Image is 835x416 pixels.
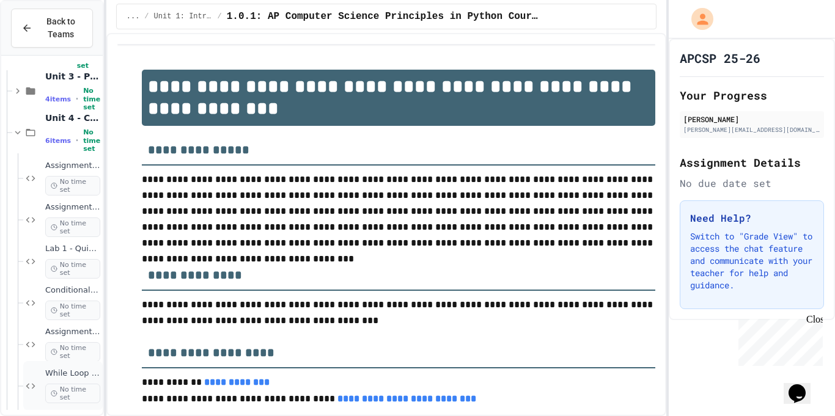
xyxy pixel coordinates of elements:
[45,112,100,123] span: Unit 4 - Control Structures
[45,161,100,171] span: Assignment 5 - Booleans
[45,342,100,362] span: No time set
[679,5,716,33] div: My Account
[734,314,823,366] iframe: chat widget
[76,94,78,104] span: •
[45,137,71,145] span: 6 items
[45,71,100,82] span: Unit 3 - Programming Basics
[45,244,100,254] span: Lab 1 - Quiz-Game
[45,259,100,279] span: No time set
[144,12,149,21] span: /
[218,12,222,21] span: /
[83,128,100,153] span: No time set
[683,114,820,125] div: [PERSON_NAME]
[45,202,100,213] span: Assignment 6 - Discount Calculator
[45,285,100,296] span: Conditionals Bingo
[45,95,71,103] span: 4 items
[45,368,100,379] span: While Loop Coding Challenges (In-Class)
[45,217,100,237] span: No time set
[11,9,93,48] button: Back to Teams
[680,176,824,191] div: No due date set
[154,12,213,21] span: Unit 1: Intro to Computer Science
[76,136,78,145] span: •
[683,125,820,134] div: [PERSON_NAME][EMAIL_ADDRESS][DOMAIN_NAME]
[127,12,140,21] span: ...
[680,87,824,104] h2: Your Progress
[680,49,760,67] h1: APCSP 25-26
[784,367,823,404] iframe: chat widget
[83,87,100,111] span: No time set
[45,176,100,195] span: No time set
[40,15,83,41] span: Back to Teams
[690,211,814,225] h3: Need Help?
[690,230,814,291] p: Switch to "Grade View" to access the chat feature and communicate with your teacher for help and ...
[5,5,84,78] div: Chat with us now!Close
[45,301,100,320] span: No time set
[45,384,100,403] span: No time set
[680,154,824,171] h2: Assignment Details
[227,9,540,24] span: 1.0.1: AP Computer Science Principles in Python Course Syllabus
[45,327,100,337] span: Assignment 7 - Number Guesser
